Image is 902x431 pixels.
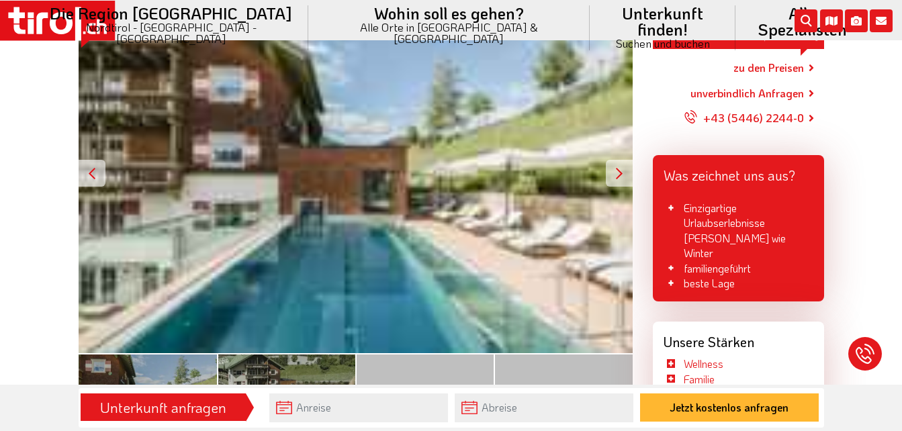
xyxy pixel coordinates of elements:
[455,393,633,422] input: Abreise
[664,276,813,291] li: beste Lage
[85,396,242,419] div: Unterkunft anfragen
[845,9,868,32] i: Fotogalerie
[640,393,819,422] button: Jetzt kostenlos anfragen
[820,9,843,32] i: Karte öffnen
[324,21,574,44] small: Alle Orte in [GEOGRAPHIC_DATA] & [GEOGRAPHIC_DATA]
[50,21,292,44] small: Nordtirol - [GEOGRAPHIC_DATA] - [GEOGRAPHIC_DATA]
[664,261,813,276] li: familiengeführt
[684,101,804,135] a: +43 (5446) 2244-0
[606,38,720,49] small: Suchen und buchen
[269,393,448,422] input: Anreise
[653,155,824,190] div: Was zeichnet uns aus?
[405,382,446,418] span: Winter
[733,52,804,85] a: zu den Preisen
[541,382,587,418] span: Zimmer
[684,356,723,371] a: Wellness
[684,372,715,386] a: Familie
[653,322,824,356] div: Unsere Stärken
[136,382,160,418] span: Alle
[690,85,804,101] a: unverbindlich Anfragen
[261,382,312,418] span: Sommer
[870,9,893,32] i: Kontakt
[664,201,813,261] li: Einzigartige Urlaubserlebnisse [PERSON_NAME] wie Winter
